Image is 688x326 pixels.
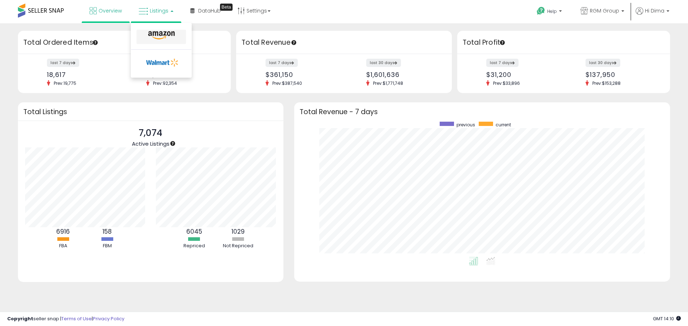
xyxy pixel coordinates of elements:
span: previous [457,122,475,128]
div: FBA [42,243,85,249]
b: 1029 [231,227,245,236]
h3: Total Revenue - 7 days [300,109,665,115]
div: Tooltip anchor [92,39,99,46]
span: Prev: $33,896 [489,80,524,86]
label: last 30 days [586,59,620,67]
div: 18,617 [47,71,119,78]
span: Listings [150,7,168,14]
div: Tooltip anchor [291,39,297,46]
a: Help [531,1,569,23]
span: Help [547,8,557,14]
span: Prev: 92,354 [149,80,181,86]
span: Prev: $387,540 [269,80,306,86]
b: 6916 [56,227,70,236]
span: Active Listings [132,140,169,147]
div: Repriced [173,243,216,249]
span: Prev: $153,288 [589,80,624,86]
label: last 7 days [486,59,519,67]
h3: Total Revenue [242,38,446,48]
h3: Total Ordered Items [23,38,225,48]
span: Overview [99,7,122,14]
b: 158 [102,227,112,236]
label: last 7 days [266,59,298,67]
a: Privacy Policy [93,315,124,322]
span: Prev: $1,771,748 [369,80,407,86]
span: Hi Dima [645,7,664,14]
div: $1,601,636 [366,71,439,78]
div: Tooltip anchor [220,4,233,11]
strong: Copyright [7,315,33,322]
div: Tooltip anchor [169,140,176,147]
a: Hi Dima [636,7,669,23]
div: 81,929 [146,71,218,78]
div: Tooltip anchor [499,39,506,46]
div: $31,200 [486,71,558,78]
h3: Total Listings [23,109,278,115]
h3: Total Profit [463,38,665,48]
span: RGM Group [590,7,619,14]
span: Prev: 19,775 [50,80,80,86]
label: last 7 days [47,59,79,67]
div: Not Repriced [217,243,260,249]
div: seller snap | | [7,316,124,322]
a: Terms of Use [61,315,92,322]
p: 7,074 [132,126,169,140]
div: $361,150 [266,71,339,78]
div: FBM [86,243,129,249]
label: last 30 days [366,59,401,67]
span: current [496,122,511,128]
span: 2025-08-11 14:10 GMT [653,315,681,322]
span: DataHub [198,7,221,14]
b: 6045 [186,227,202,236]
div: $137,950 [586,71,658,78]
i: Get Help [536,6,545,15]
